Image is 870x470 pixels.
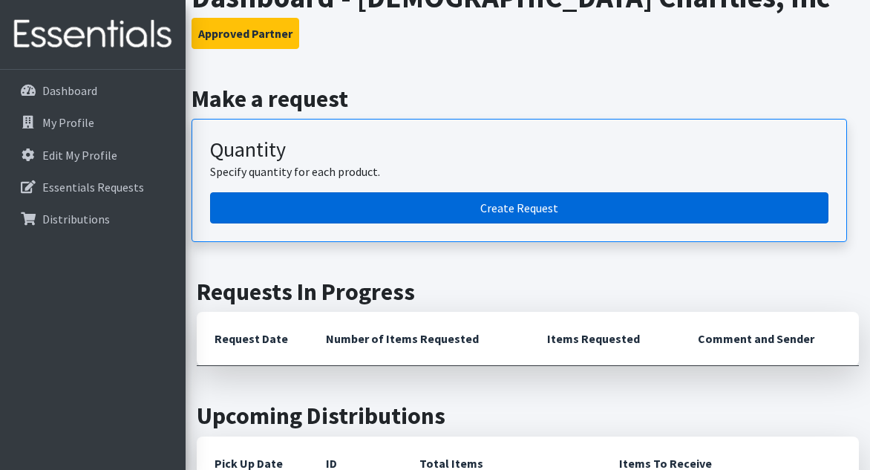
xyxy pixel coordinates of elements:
h2: Requests In Progress [197,278,859,306]
p: Dashboard [42,83,97,98]
p: My Profile [42,115,94,130]
p: Distributions [42,212,110,226]
img: HumanEssentials [6,10,180,59]
a: My Profile [6,108,180,137]
th: Items Requested [529,312,680,366]
a: Distributions [6,204,180,234]
h2: Make a request [192,85,865,113]
th: Number of Items Requested [308,312,529,366]
th: Request Date [197,312,308,366]
a: Create a request by quantity [210,192,828,223]
a: Essentials Requests [6,172,180,202]
h3: Quantity [210,137,828,163]
a: Dashboard [6,76,180,105]
p: Essentials Requests [42,180,144,195]
p: Specify quantity for each product. [210,163,828,180]
p: Edit My Profile [42,148,117,163]
button: Approved Partner [192,18,299,49]
h2: Upcoming Distributions [197,402,859,430]
th: Comment and Sender [680,312,859,366]
a: Edit My Profile [6,140,180,170]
